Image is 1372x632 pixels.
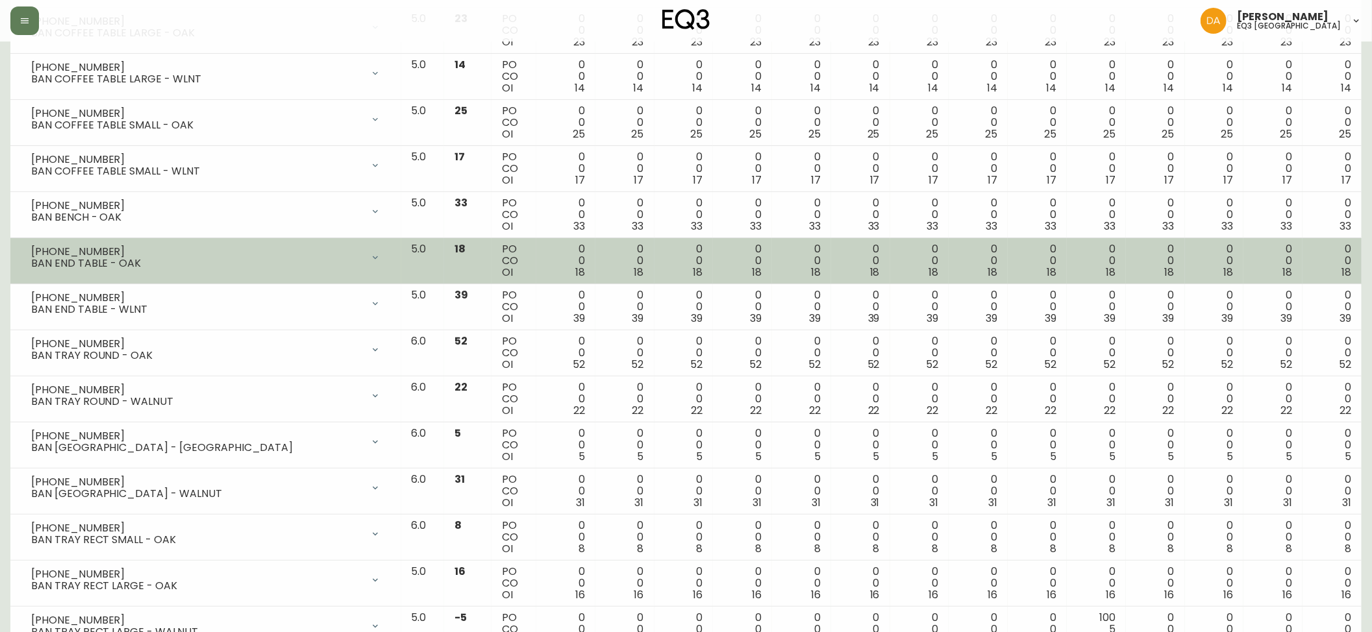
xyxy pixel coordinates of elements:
div: 0 0 [1018,197,1056,232]
div: [PHONE_NUMBER] [31,522,362,534]
td: 5.0 [401,54,445,100]
div: 0 0 [901,382,939,417]
span: 25 [573,127,585,141]
span: OI [502,311,513,326]
div: [PHONE_NUMBER] [31,338,362,350]
div: 0 0 [1195,105,1234,140]
div: 0 0 [723,335,762,371]
span: 33 [1045,219,1056,234]
span: 17 [988,173,997,188]
div: 0 0 [1195,243,1234,278]
div: 0 0 [606,382,644,417]
span: 33 [691,219,703,234]
span: 25 [1339,127,1351,141]
div: [PHONE_NUMBER] [31,568,362,580]
div: 0 0 [1254,335,1292,371]
td: 5.0 [401,284,445,330]
div: 0 0 [959,105,997,140]
div: 0 0 [723,289,762,324]
div: PO CO [502,151,526,186]
div: 0 0 [1136,105,1175,140]
span: 14 [634,80,644,95]
div: 0 0 [959,151,997,186]
span: 23 [927,34,939,49]
div: 0 0 [901,151,939,186]
div: 0 0 [547,243,585,278]
div: BAN TRAY ROUND - WALNUT [31,396,362,407]
span: OI [502,265,513,280]
div: 0 0 [1077,59,1116,94]
div: 0 0 [842,197,880,232]
span: 25 [1221,127,1233,141]
span: 22 [455,380,468,395]
div: 0 0 [901,105,939,140]
div: 0 0 [1136,243,1175,278]
div: 0 0 [665,105,703,140]
div: 0 0 [723,197,762,232]
div: 0 0 [959,243,997,278]
div: 0 0 [723,382,762,417]
div: 0 0 [1136,335,1175,371]
div: 0 0 [665,197,703,232]
span: 39 [573,311,585,326]
span: 14 [692,80,703,95]
div: [PHONE_NUMBER]BAN COFFEE TABLE SMALL - OAK [21,105,391,134]
div: BAN COFFEE TABLE SMALL - OAK [31,119,362,131]
span: 23 [632,34,644,49]
div: 0 0 [901,197,939,232]
span: 14 [987,80,997,95]
div: 0 0 [1254,197,1292,232]
div: 0 0 [782,59,821,94]
div: 0 0 [842,59,880,94]
span: 39 [1163,311,1175,326]
span: 17 [1047,173,1056,188]
div: 0 0 [901,59,939,94]
span: 14 [751,80,762,95]
div: 0 0 [547,13,585,48]
span: 33 [986,219,997,234]
div: [PHONE_NUMBER] [31,154,362,165]
span: 33 [1221,219,1233,234]
span: 17 [870,173,880,188]
span: 25 [749,127,762,141]
span: 52 [927,357,939,372]
div: 0 0 [1018,105,1056,140]
span: 52 [985,357,997,372]
span: 23 [986,34,997,49]
div: 0 0 [1195,59,1234,94]
div: 0 0 [1313,243,1351,278]
span: 25 [1044,127,1056,141]
span: 18 [1106,265,1116,280]
div: 0 0 [665,382,703,417]
span: 23 [1163,34,1175,49]
div: 0 0 [1018,59,1056,94]
img: logo [662,9,710,30]
span: 39 [868,311,880,326]
span: 33 [1340,219,1351,234]
div: [PHONE_NUMBER] [31,200,362,212]
span: 17 [455,149,465,164]
span: [PERSON_NAME] [1237,12,1328,22]
span: 14 [869,80,880,95]
div: 0 0 [1313,335,1351,371]
h5: eq3 [GEOGRAPHIC_DATA] [1237,22,1341,30]
span: 23 [573,34,585,49]
span: 18 [455,241,466,256]
div: 0 0 [547,151,585,186]
span: 14 [810,80,821,95]
span: 39 [809,311,821,326]
span: 39 [1221,311,1233,326]
div: 0 0 [1136,151,1175,186]
span: 14 [575,80,585,95]
div: BAN COFFEE TABLE SMALL - WLNT [31,165,362,177]
div: 0 0 [842,382,880,417]
div: PO CO [502,289,526,324]
div: 0 0 [842,243,880,278]
div: 0 0 [901,243,939,278]
span: 23 [809,34,821,49]
div: 0 0 [1254,105,1292,140]
span: 17 [575,173,585,188]
div: [PHONE_NUMBER]BAN END TABLE - OAK [21,243,391,272]
div: [PHONE_NUMBER] [31,430,362,442]
span: 17 [1282,173,1292,188]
